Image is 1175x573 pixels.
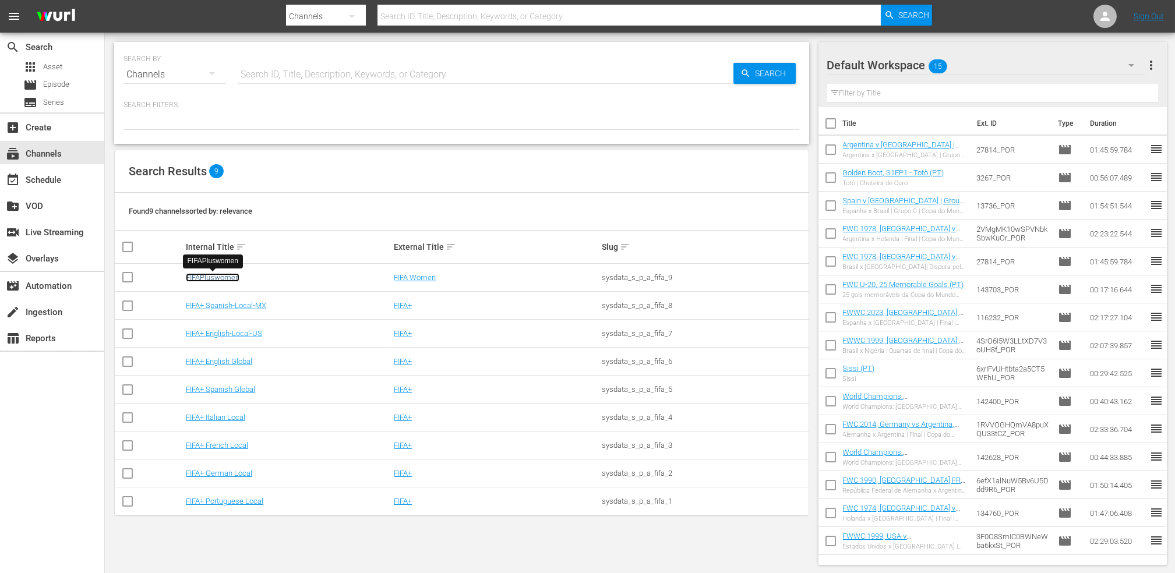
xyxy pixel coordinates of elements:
[186,329,262,338] a: FIFA+ English-Local-US
[1085,387,1149,415] td: 00:40:43.162
[843,319,967,327] div: Espanha x [GEOGRAPHIC_DATA] | Final | Copa do Mundo FIFA Feminina de 2023, em [GEOGRAPHIC_DATA] e...
[843,224,961,250] a: FWC 1978, [GEOGRAPHIC_DATA] v [GEOGRAPHIC_DATA], Final - FMR (PT)
[23,60,37,74] span: Asset
[843,196,965,222] a: Spain v [GEOGRAPHIC_DATA] | Group C | FIFA U-20 World Cup Chile 2025™ (PT)
[843,392,947,409] a: World Champions: [GEOGRAPHIC_DATA] 2014 (PT)
[1058,227,1072,240] span: Episode
[843,375,875,383] div: Sissi
[186,385,255,394] a: FIFA+ Spanish Global
[6,147,20,161] span: Channels
[394,329,412,338] a: FIFA+
[394,301,412,310] a: FIFA+
[972,359,1054,387] td: 6xrIFvUHtbta2a5CT5WEhU_POR
[843,263,967,271] div: Brasil x [GEOGRAPHIC_DATA]| Disputa pelo 3º lugar | Copa do Mundo FIFA de 1978, na [GEOGRAPHIC_DA...
[43,79,69,90] span: Episode
[6,252,20,266] span: Overlays
[1149,366,1163,380] span: reorder
[186,413,245,422] a: FIFA+ Italian Local
[881,5,932,26] button: Search
[43,61,62,73] span: Asset
[1085,192,1149,220] td: 01:54:51.544
[843,347,967,355] div: Brasil x Nigéria | Quartas de final | Copa do Mundo Feminina FIFA 1999, no [GEOGRAPHIC_DATA] | Jo...
[843,291,967,299] div: 25 gols memoráveis da Copa do Mundo Sub-20 da FIFA
[1058,171,1072,185] span: Episode
[843,252,961,278] a: FWC 1978, [GEOGRAPHIC_DATA] v [GEOGRAPHIC_DATA], 3rd Place - FMR (PT)
[394,240,598,254] div: External Title
[602,385,806,394] div: sysdata_s_p_a_fifa_5
[1149,338,1163,352] span: reorder
[1149,477,1163,491] span: reorder
[602,357,806,366] div: sysdata_s_p_a_fifa_6
[843,235,967,243] div: Argentina x Holanda | Final | Copa do Mundo FIFA [GEOGRAPHIC_DATA] 1978 | Jogo completo
[394,469,412,477] a: FIFA+
[1058,366,1072,380] span: Episode
[602,413,806,422] div: sysdata_s_p_a_fifa_4
[972,443,1054,471] td: 142628_POR
[1085,443,1149,471] td: 00:44:33.885
[129,164,207,178] span: Search Results
[6,225,20,239] span: Live Streaming
[6,199,20,213] span: VOD
[1144,58,1158,72] span: more_vert
[972,499,1054,527] td: 134760_POR
[394,357,412,366] a: FIFA+
[1149,198,1163,212] span: reorder
[843,280,964,289] a: FWC U-20, 25 Memorable Goals (PT)
[209,164,224,178] span: 9
[1085,247,1149,275] td: 01:45:59.784
[186,301,266,310] a: FIFA+ Spanish-Local-MX
[23,78,37,92] span: Episode
[602,469,806,477] div: sysdata_s_p_a_fifa_2
[1149,170,1163,184] span: reorder
[972,387,1054,415] td: 142400_POR
[1085,331,1149,359] td: 02:07:39.857
[972,527,1054,555] td: 3F0O8SmIC0BWNeWba6kxSt_POR
[1058,338,1072,352] span: Episode
[843,487,967,494] div: República Federal de Alemanha x Argentina | Final | Copa do Mundo da FIFA [GEOGRAPHIC_DATA] 1990 ...
[1058,506,1072,520] span: Episode
[394,497,412,505] a: FIFA+
[843,403,967,411] div: World Champions: [GEOGRAPHIC_DATA] 2014
[7,9,21,23] span: menu
[602,497,806,505] div: sysdata_s_p_a_fifa_1
[188,256,238,266] div: FIFAPluswomen
[1149,505,1163,519] span: reorder
[186,469,252,477] a: FIFA+ German Local
[972,415,1054,443] td: 1RVVOGHQmVA8puXQU33tCZ_POR
[1085,275,1149,303] td: 00:17:16.644
[972,164,1054,192] td: 3267_POR
[1085,527,1149,555] td: 02:29:03.520
[1058,199,1072,213] span: Episode
[1085,359,1149,387] td: 00:29:42.525
[1134,12,1164,21] a: Sign Out
[972,303,1054,331] td: 116232_POR
[843,308,964,334] a: FWWC 2023, [GEOGRAPHIC_DATA] v [GEOGRAPHIC_DATA], Final - FMR (PT)
[898,5,929,26] span: Search
[1058,310,1072,324] span: Episode
[1085,415,1149,443] td: 02:33:36.704
[1149,226,1163,240] span: reorder
[394,441,412,450] a: FIFA+
[843,431,967,438] div: Alemanha x Argentina | Final | Copa do Mundo FIFA de 2014, no [GEOGRAPHIC_DATA] | Jogo Completo
[1085,220,1149,247] td: 02:23:22.544
[843,532,954,558] a: FWWC 1999, USA v [GEOGRAPHIC_DATA], Final - FMR (PT)
[751,63,796,84] span: Search
[23,95,37,109] span: Series
[1058,534,1072,548] span: Episode
[186,273,239,282] a: FIFAPluswomen
[843,543,967,550] div: Estados Unidos x [GEOGRAPHIC_DATA] | Final | Copa do Mundo Feminina FIFA 1999, no [GEOGRAPHIC_DAT...
[602,273,806,282] div: sysdata_s_p_a_fifa_9
[602,329,806,338] div: sysdata_s_p_a_fifa_7
[6,173,20,187] span: Schedule
[972,247,1054,275] td: 27814_POR
[843,448,947,465] a: World Champions: [GEOGRAPHIC_DATA] 1990 (PT)
[843,207,967,215] div: Espanha x Brasil | Grupo C | Copa do Mundo Sub-20 da FIFA [GEOGRAPHIC_DATA] 2025™
[602,240,806,254] div: Slug
[186,441,248,450] a: FIFA+ French Local
[1149,310,1163,324] span: reorder
[1149,450,1163,464] span: reorder
[843,336,964,362] a: FWWC 1999, [GEOGRAPHIC_DATA] v [GEOGRAPHIC_DATA], Quarter-Finals - FMR (PT)
[929,54,947,79] span: 15
[972,275,1054,303] td: 143703_POR
[843,107,971,140] th: Title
